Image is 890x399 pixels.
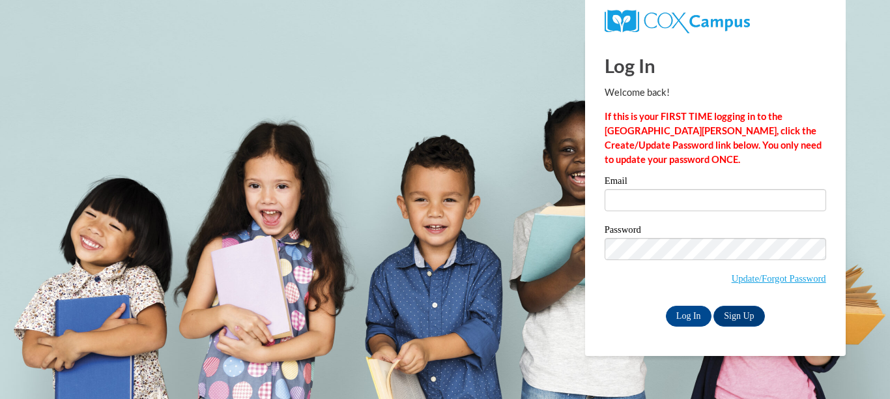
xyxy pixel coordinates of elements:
label: Password [605,225,826,238]
strong: If this is your FIRST TIME logging in to the [GEOGRAPHIC_DATA][PERSON_NAME], click the Create/Upd... [605,111,822,165]
input: Log In [666,306,711,327]
img: COX Campus [605,10,750,33]
h1: Log In [605,52,826,79]
a: Update/Forgot Password [732,273,826,284]
p: Welcome back! [605,85,826,100]
label: Email [605,176,826,189]
a: Sign Up [713,306,764,327]
a: COX Campus [605,15,750,26]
